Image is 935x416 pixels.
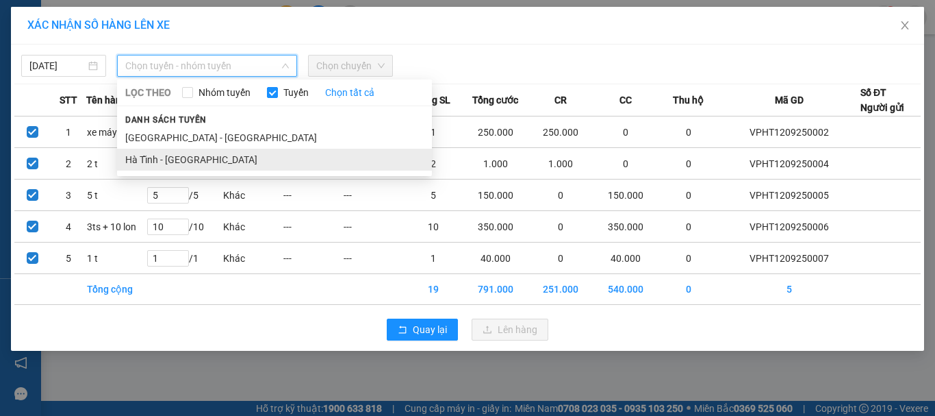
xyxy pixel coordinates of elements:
td: 0 [593,117,658,148]
span: Quay lại [413,322,447,337]
td: 0 [658,148,719,180]
td: 2 [51,148,87,180]
td: --- [283,180,343,211]
td: 5 t [86,180,146,211]
span: Tên hàng [86,93,127,108]
td: 40.000 [593,243,658,274]
td: --- [343,211,403,243]
td: 3ts + 10 lon [86,211,146,243]
td: 5 [51,243,87,274]
td: 1 [403,243,463,274]
td: 1 [51,117,87,148]
td: 350.000 [593,211,658,243]
span: Thu hộ [673,93,704,108]
td: 1.000 [463,148,528,180]
td: Khác [222,180,283,211]
td: VPHT1209250005 [718,180,860,211]
td: xe máy điện [86,117,146,148]
span: Tổng cước [472,93,518,108]
td: --- [343,243,403,274]
td: 4 [51,211,87,243]
td: 150.000 [463,180,528,211]
td: 0 [528,180,593,211]
span: Chọn chuyến [316,56,385,76]
button: rollbackQuay lại [387,319,458,341]
td: Khác [222,243,283,274]
td: --- [343,180,403,211]
span: Mã GD [775,93,804,108]
td: 540.000 [593,274,658,305]
td: VPHT1209250007 [718,243,860,274]
td: 2 t [86,148,146,180]
td: / 1 [146,243,222,274]
input: 12/09/2025 [29,58,86,73]
button: uploadLên hàng [472,319,548,341]
td: 5 [403,180,463,211]
td: VPHT1209250006 [718,211,860,243]
td: 1 [403,117,463,148]
li: [GEOGRAPHIC_DATA] - [GEOGRAPHIC_DATA] [117,127,432,149]
span: LỌC THEO [125,85,171,100]
span: Nhóm tuyến [193,85,256,100]
td: 40.000 [463,243,528,274]
div: Số ĐT Người gửi [860,85,904,115]
span: STT [60,93,77,108]
td: / 5 [146,180,222,211]
span: Chọn tuyến - nhóm tuyến [125,56,289,76]
td: --- [283,211,343,243]
td: 791.000 [463,274,528,305]
td: 350.000 [463,211,528,243]
span: CC [619,93,632,108]
td: 0 [658,180,719,211]
span: Tổng SL [415,93,450,108]
td: 0 [658,274,719,305]
span: Danh sách tuyến [117,114,215,126]
td: 10 [403,211,463,243]
li: Hà Tĩnh - [GEOGRAPHIC_DATA] [117,149,432,171]
td: VPHT1209250002 [718,117,860,148]
td: --- [283,243,343,274]
td: Tổng cộng [86,274,146,305]
td: 1.000 [528,148,593,180]
td: 2 [403,148,463,180]
span: down [281,62,290,70]
button: Close [886,7,924,45]
td: 251.000 [528,274,593,305]
td: 0 [528,243,593,274]
td: 250.000 [528,117,593,148]
td: 0 [658,117,719,148]
td: 250.000 [463,117,528,148]
td: 150.000 [593,180,658,211]
td: VPHT1209250004 [718,148,860,180]
span: CR [554,93,567,108]
td: 1 t [86,243,146,274]
td: 0 [528,211,593,243]
span: Tuyến [278,85,314,100]
td: 19 [403,274,463,305]
span: XÁC NHẬN SỐ HÀNG LÊN XE [27,19,170,32]
td: / 10 [146,211,222,243]
td: 5 [718,274,860,305]
td: 3 [51,180,87,211]
td: 0 [593,148,658,180]
td: 0 [658,211,719,243]
td: 0 [658,243,719,274]
td: Khác [222,211,283,243]
a: Chọn tất cả [325,85,374,100]
span: close [899,20,910,31]
span: rollback [398,325,407,336]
